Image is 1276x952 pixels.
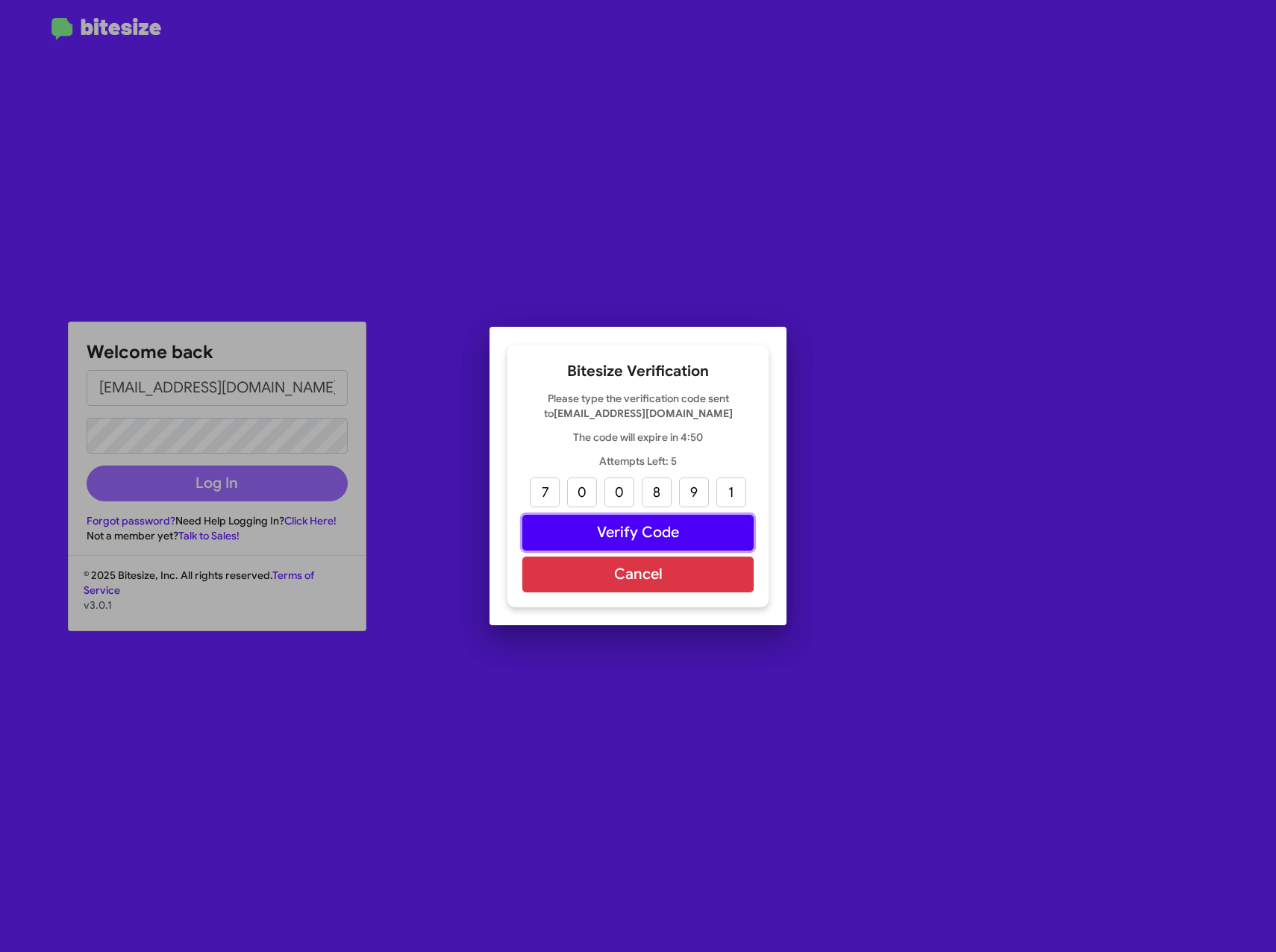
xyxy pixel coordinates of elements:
[522,454,754,469] p: Attempts Left: 5
[554,407,733,420] strong: [EMAIL_ADDRESS][DOMAIN_NAME]
[522,557,754,592] button: Cancel
[522,515,754,551] button: Verify Code
[522,430,754,445] p: The code will expire in 4:50
[522,391,754,421] p: Please type the verification code sent to
[522,360,754,383] h2: Bitesize Verification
